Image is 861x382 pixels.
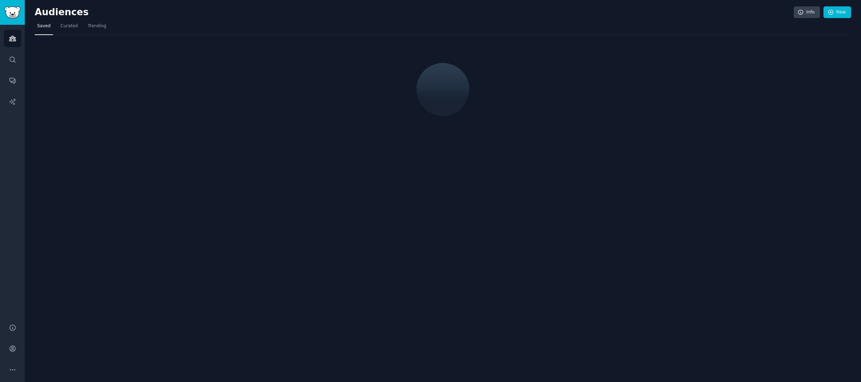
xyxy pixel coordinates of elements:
a: Curated [58,21,80,35]
span: Trending [88,23,106,29]
img: GummySearch logo [4,6,21,19]
span: Curated [61,23,78,29]
a: Trending [85,21,109,35]
h2: Audiences [35,7,794,18]
a: Saved [35,21,53,35]
span: Saved [37,23,51,29]
a: New [823,6,851,18]
a: Info [794,6,820,18]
